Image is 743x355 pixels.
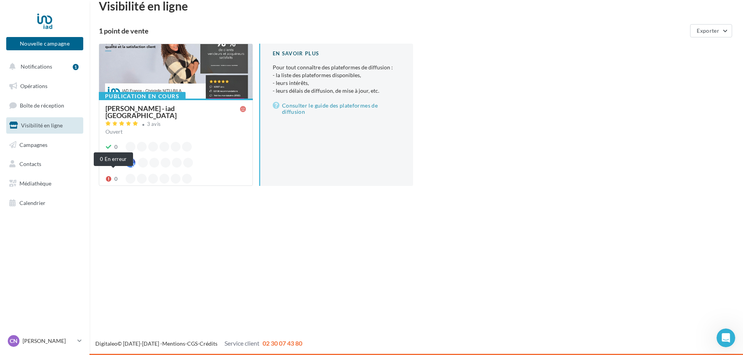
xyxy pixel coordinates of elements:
[11,30,145,58] div: Débuter sur les Réseaux Sociaux
[6,334,83,348] a: CN [PERSON_NAME]
[20,83,47,89] span: Opérations
[105,120,246,129] a: 3 avis
[99,92,186,101] div: Publication en cours
[19,180,51,187] span: Médiathèque
[73,64,79,70] div: 1
[263,339,302,347] span: 02 30 07 43 80
[5,97,85,114] a: Boîte de réception
[114,143,117,151] div: 0
[105,128,123,135] span: Ouvert
[5,137,85,153] a: Campagnes
[105,105,240,119] div: [PERSON_NAME] - iad [GEOGRAPHIC_DATA]
[95,340,302,347] span: © [DATE]-[DATE] - - -
[147,122,161,127] div: 3 avis
[5,58,82,75] button: Notifications 1
[63,263,102,268] span: Conversations
[162,340,185,347] a: Mentions
[124,243,156,274] button: Aide
[134,263,146,268] span: Aide
[273,79,401,87] li: - leurs intérêts,
[30,178,135,194] div: Vous pouvez publier votre premier post Facebook ou Instagram :
[10,337,18,345] span: CN
[6,263,25,268] span: Accueil
[8,102,70,111] p: 1 étape terminée sur 3
[14,162,141,175] div: 2Créer un post
[5,195,85,211] a: Calendrier
[93,243,124,274] button: Tâches
[273,71,401,79] li: - la liste des plateformes disponibles,
[30,203,135,227] div: - Grâce à une opération partagée par votre gestionnaire depuis
[63,4,93,17] h1: Tâches
[35,81,47,94] img: Profile image for Service-Client
[697,27,719,34] span: Exporter
[5,175,85,192] a: Médiathèque
[14,133,141,145] div: Associer Facebook à Digitaleo
[273,87,401,95] li: - leurs délais de diffusion, de mise à jour, etc.
[137,3,151,17] div: Fermer
[95,340,117,347] a: Digitaleo
[48,220,88,226] b: "Opérations"
[19,161,41,167] span: Contacts
[78,102,148,111] p: Il reste environ 6 minutes
[273,50,401,57] div: En savoir plus
[114,175,117,183] div: 0
[6,37,83,50] button: Nouvelle campagne
[187,340,198,347] a: CGS
[11,58,145,77] div: Suivez ce pas à pas et si besoin, écrivez-nous à
[30,136,132,143] div: Associer Facebook à Digitaleo
[20,102,64,109] span: Boîte de réception
[33,263,60,268] span: Actualités
[273,64,401,95] p: Pour tout connaître des plateformes de diffusion :
[5,78,85,94] a: Opérations
[34,68,143,76] a: [EMAIL_ADDRESS][DOMAIN_NAME]
[30,235,135,244] div: OU
[21,63,52,70] span: Notifications
[690,24,732,37] button: Exporter
[50,84,121,92] div: Service-Client de Digitaleo
[19,200,46,206] span: Calendrier
[98,263,119,268] span: Tâches
[5,156,85,172] a: Contacts
[273,101,401,117] a: Consulter le guide des plateformes de diffusion
[23,337,74,345] p: [PERSON_NAME]
[5,117,85,134] a: Visibilité en ligne
[224,339,259,347] span: Service client
[31,243,62,274] button: Actualités
[30,165,132,173] div: Créer un post
[62,243,93,274] button: Conversations
[94,152,133,166] div: 0 En erreur
[21,122,63,129] span: Visibilité en ligne
[99,27,687,34] div: 1 point de vente
[19,141,47,148] span: Campagnes
[200,340,217,347] a: Crédits
[717,329,735,347] iframe: Intercom live chat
